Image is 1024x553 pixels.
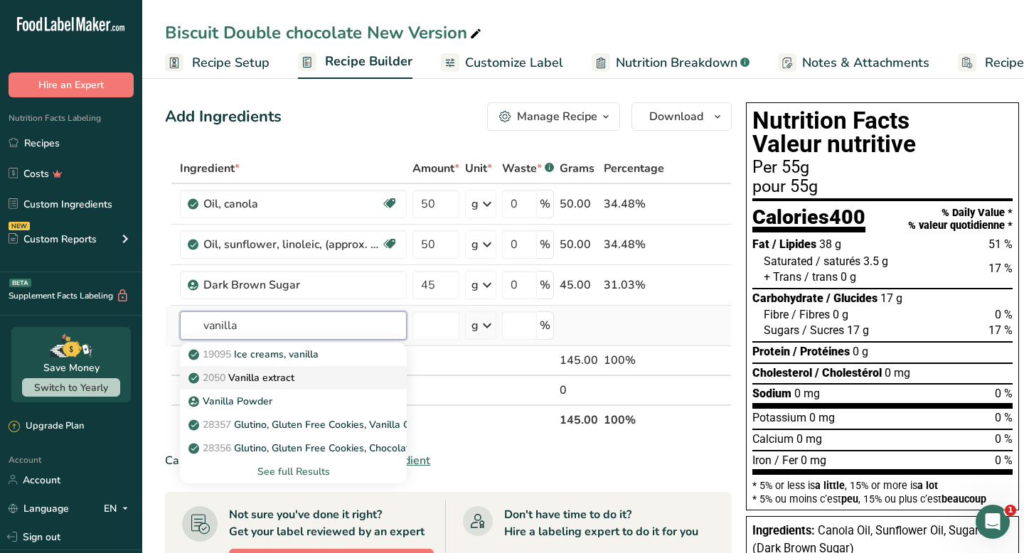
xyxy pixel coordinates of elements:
span: / Fibres [791,308,830,321]
section: * 5% or less is , 15% or more is [752,475,1013,504]
div: See full Results [180,460,407,483]
span: Grams [560,160,594,177]
span: / Cholestérol [815,366,882,380]
th: Net Totals [177,404,557,434]
div: Add Ingredients [165,105,282,129]
div: Custom Reports [9,232,97,247]
div: 34.48% [604,236,664,253]
span: 0 mg [794,387,820,400]
div: Can't find your ingredient? [165,452,732,469]
span: 51 % [988,237,1013,251]
div: Upgrade Plan [9,419,84,434]
span: / Fer [774,453,798,467]
span: 0 g [833,308,848,321]
div: Oil, canola [203,195,381,213]
a: 28356Glutino, Gluten Free Cookies, Chocolate Vanilla Creme [180,436,407,460]
div: 100% [604,352,664,369]
div: EN [104,500,134,517]
p: Vanilla Powder [191,394,272,409]
span: 0 % [995,387,1013,400]
div: Oil, sunflower, linoleic, (approx. 65%) [203,236,381,253]
span: 0 mg [885,366,910,380]
div: Per 55g [752,159,1013,176]
a: Nutrition Breakdown [592,47,750,79]
span: 3.5 g [863,254,888,268]
span: Ingredients: [752,524,815,537]
span: Sugars [764,323,799,337]
span: 1 [1005,505,1016,516]
a: Recipe Setup [165,47,270,79]
span: 17 % [988,323,1013,337]
span: a lot [917,480,938,491]
a: Vanilla Powder [180,390,407,413]
span: Fibre [764,308,789,321]
span: 0 % [995,453,1013,467]
span: Amount [412,160,459,177]
p: Vanilla extract [191,370,294,385]
div: % Daily Value * % valeur quotidienne * [908,207,1013,232]
div: NEW [9,222,30,230]
a: Customize Label [441,47,563,79]
div: 50.00 [560,195,598,213]
span: 0 % [995,411,1013,424]
span: 0 mg [809,411,835,424]
span: Potassium [752,411,806,424]
span: 0 mg [801,453,826,467]
span: 2050 [203,371,225,385]
span: 17 g [880,291,902,305]
span: + Trans [764,270,801,284]
span: Calcium [752,432,794,446]
div: 0 [560,382,598,399]
span: Cholesterol [752,366,812,380]
span: 28357 [203,418,231,431]
div: * 5% ou moins c’est , 15% ou plus c’est [752,494,1013,504]
div: pour 55g [752,178,1013,195]
span: Recipe Setup [192,53,270,73]
span: Notes & Attachments [802,53,929,73]
span: 17 g [847,323,869,337]
span: / saturés [816,254,860,268]
h1: Nutrition Facts Valeur nutritive [752,109,1013,156]
iframe: Intercom live chat [976,505,1010,539]
span: Iron [752,453,772,467]
p: Ice creams, vanilla [191,347,319,362]
span: 400 [829,205,865,229]
span: / Lipides [772,237,816,251]
div: g [471,317,479,334]
span: 0 mg [796,432,822,446]
span: Protein [752,345,790,358]
div: Biscuit Double chocolate New Version [165,20,484,45]
div: BETA [9,279,31,287]
div: Waste [502,160,554,177]
th: 100% [601,404,667,434]
span: 17 % [988,262,1013,275]
div: Dark Brown Sugar [203,276,381,294]
button: Hire an Expert [9,73,134,97]
button: Manage Recipe [487,102,620,131]
a: Language [9,496,69,521]
span: peu [841,493,858,505]
div: Calories [752,207,865,233]
span: 0 % [995,308,1013,321]
span: 28356 [203,441,231,455]
th: 145.00 [557,404,601,434]
span: 38 g [819,237,841,251]
button: Switch to Yearly [22,378,120,397]
div: Not sure you've done it right? Get your label reviewed by an expert [229,506,425,540]
span: Unit [465,160,492,177]
span: / Glucides [826,291,878,305]
input: Add Ingredient [180,311,407,340]
span: 0 g [853,345,868,358]
a: Notes & Attachments [778,47,929,79]
span: 0 g [841,270,856,284]
div: g [471,236,479,253]
span: / Sucres [802,323,844,337]
span: beaucoup [942,493,986,505]
span: Nutrition Breakdown [616,53,737,73]
div: Don't have time to do it? Hire a labeling expert to do it for you [504,506,698,540]
span: Download [649,108,703,125]
p: Glutino, Gluten Free Cookies, Chocolate Vanilla Creme [191,441,482,456]
span: Customize Label [465,53,563,73]
div: Save Money [43,360,100,375]
a: 28357Glutino, Gluten Free Cookies, Vanilla Creme [180,413,407,436]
